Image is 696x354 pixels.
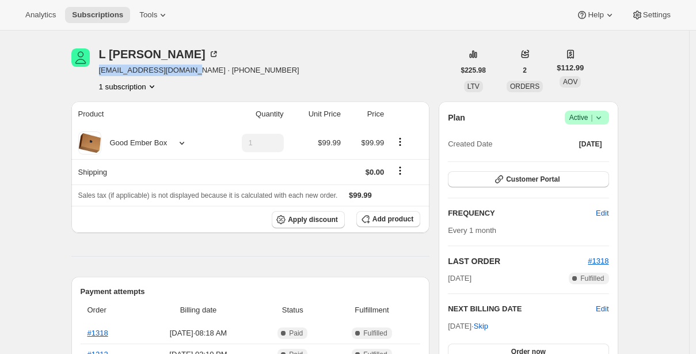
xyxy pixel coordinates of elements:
button: Edit [596,303,608,315]
span: Settings [643,10,671,20]
span: Active [569,112,604,123]
button: $225.98 [454,62,493,78]
button: [DATE] [572,136,609,152]
th: Quantity [216,101,287,127]
span: [DATE] · 08:18 AM [142,327,255,339]
span: Customer Portal [506,175,560,184]
button: 2 [516,62,534,78]
a: #1318 [588,257,608,265]
button: Tools [132,7,176,23]
span: Subscriptions [72,10,123,20]
button: Apply discount [272,211,345,228]
th: Shipping [71,159,216,184]
button: Analytics [18,7,63,23]
span: Every 1 month [448,226,496,235]
button: Skip [467,317,495,336]
button: Add product [356,211,420,227]
div: L [PERSON_NAME] [99,48,219,60]
button: Shipping actions [391,164,409,177]
button: Edit [589,204,615,223]
span: LTV [467,82,480,91]
a: #1318 [88,329,108,337]
span: 2 [523,66,527,75]
h2: Payment attempts [81,286,421,297]
button: Product actions [391,135,409,148]
th: Order [81,297,139,323]
button: Help [569,7,622,23]
span: ORDERS [510,82,539,91]
span: Fulfilled [363,329,387,338]
span: $112.99 [557,62,584,74]
span: $99.99 [349,191,372,199]
button: Settings [625,7,678,23]
span: Paid [289,329,303,338]
img: product img [78,131,101,155]
div: Good Ember Box [101,137,168,149]
button: #1318 [588,255,608,267]
span: Tools [139,10,157,20]
th: Product [71,101,216,127]
span: [EMAIL_ADDRESS][DOMAIN_NAME] · [PHONE_NUMBER] [99,65,299,76]
span: Add product [372,214,413,224]
span: Status [262,304,324,316]
span: [DATE] [579,140,602,149]
span: | [591,113,592,122]
h2: NEXT BILLING DATE [448,303,596,315]
th: Unit Price [287,101,344,127]
h2: Plan [448,112,465,123]
button: Product actions [99,81,158,92]
span: $225.98 [461,66,486,75]
span: Apply discount [288,215,338,224]
span: Edit [596,208,608,219]
button: Subscriptions [65,7,130,23]
span: Skip [474,321,488,332]
button: Customer Portal [448,171,608,187]
span: Fulfillment [330,304,413,316]
span: $99.99 [362,138,385,147]
span: Created Date [448,138,492,150]
span: [DATE] [448,273,471,284]
h2: LAST ORDER [448,255,588,267]
span: Analytics [25,10,56,20]
span: AOV [563,78,577,86]
span: Sales tax (if applicable) is not displayed because it is calculated with each new order. [78,191,338,199]
span: Billing date [142,304,255,316]
span: $0.00 [366,168,385,176]
h2: FREQUENCY [448,208,596,219]
span: $99.99 [318,138,341,147]
th: Price [344,101,387,127]
span: Fulfilled [580,274,604,283]
span: [DATE] · [448,322,488,330]
span: L Silva-Draczynski [71,48,90,67]
span: Help [588,10,603,20]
